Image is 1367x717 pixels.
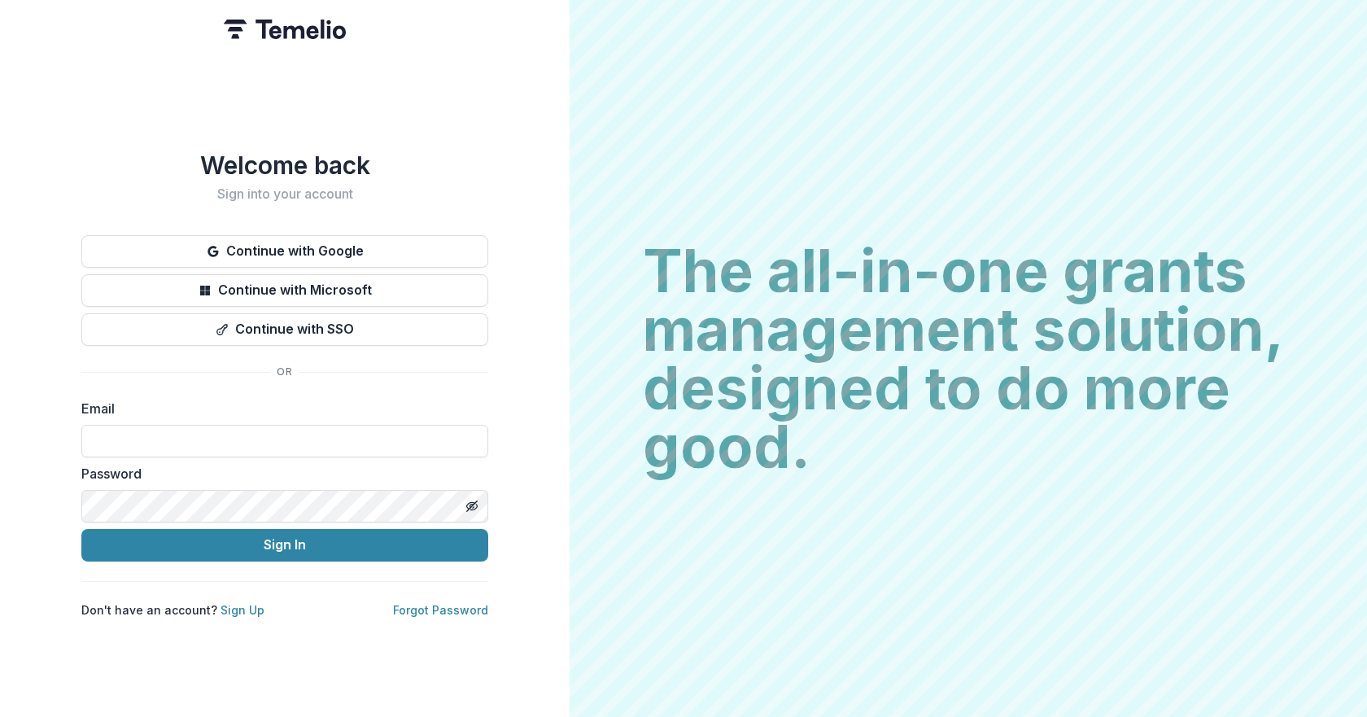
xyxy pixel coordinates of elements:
button: Continue with SSO [81,313,488,346]
h1: Welcome back [81,151,488,180]
label: Email [81,399,478,418]
a: Forgot Password [393,603,488,617]
h2: Sign into your account [81,186,488,202]
a: Sign Up [221,603,264,617]
button: Continue with Google [81,235,488,268]
button: Sign In [81,529,488,562]
p: Don't have an account? [81,601,264,619]
img: Temelio [224,20,346,39]
label: Password [81,464,478,483]
button: Continue with Microsoft [81,274,488,307]
button: Toggle password visibility [459,493,485,519]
